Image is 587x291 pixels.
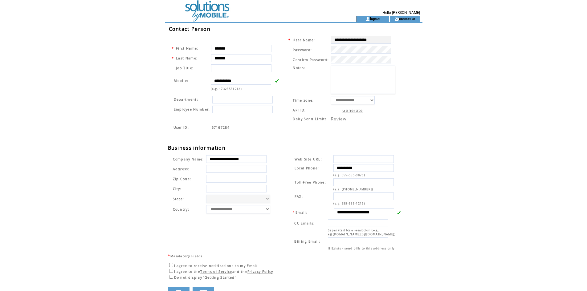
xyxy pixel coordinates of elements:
[397,210,401,215] img: v.gif
[173,197,204,201] span: State:
[174,97,198,102] span: Department:
[293,117,326,121] span: Daily Send Limit:
[170,254,202,258] span: Mandatory Fields
[174,275,236,280] span: Do not display 'Getting Started'
[173,167,190,171] span: Address:
[173,125,189,130] span: Indicates the agent code for sign up page with sales agent or reseller tracking code
[328,246,395,250] span: If Exists - send bills to this address only
[295,194,303,199] span: FAX:
[232,269,247,274] span: and the
[293,66,305,70] span: Notes:
[293,98,314,103] span: Time zone:
[293,108,306,112] span: API ID:
[173,177,191,181] span: Zip Code:
[295,180,326,184] span: Toll-Free Phone:
[331,116,346,122] a: Review
[275,79,279,83] img: v.gif
[174,264,258,268] span: I agree to receive notifications to my Email
[382,10,420,15] span: Hello [PERSON_NAME]
[176,66,194,70] span: Job Title:
[168,144,226,151] span: Business information
[399,17,415,21] a: contact us
[295,166,319,170] span: Local Phone:
[333,201,365,205] span: (e.g. 555-555-1212)
[333,173,365,177] span: (e.g. 555-555-9876)
[293,38,315,42] span: User Name:
[365,17,370,22] img: account_icon.gif
[294,239,320,244] span: Billing Email:
[200,269,232,274] a: Terms of Service
[173,157,204,161] span: Company Name:
[293,48,312,52] span: Password:
[176,56,198,60] span: Last Name:
[173,187,182,191] span: City:
[176,46,198,51] span: First Name:
[328,228,396,236] span: Separated by a semicolon (e.g. a@[DOMAIN_NAME];c@[DOMAIN_NAME])
[370,17,380,21] a: logout
[173,207,190,212] span: Country:
[247,269,273,274] a: Privacy Policy
[211,87,242,91] span: (e.g. 17325551212)
[394,17,399,22] img: contact_us_icon.gif
[169,26,211,32] span: Contact Person
[212,125,230,130] span: Indicates the agent code for sign up page with sales agent or reseller tracking code
[342,107,363,113] a: Generate
[333,187,373,191] span: (e.g. [PHONE_NUMBER])
[174,79,188,83] span: Mobile:
[174,107,210,111] span: Employee Number:
[174,269,201,274] span: I agree to the
[293,58,329,62] span: Confirm Password:
[294,221,315,225] span: CC Emails:
[295,157,322,161] span: Web Site URL:
[296,210,308,215] span: Email:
